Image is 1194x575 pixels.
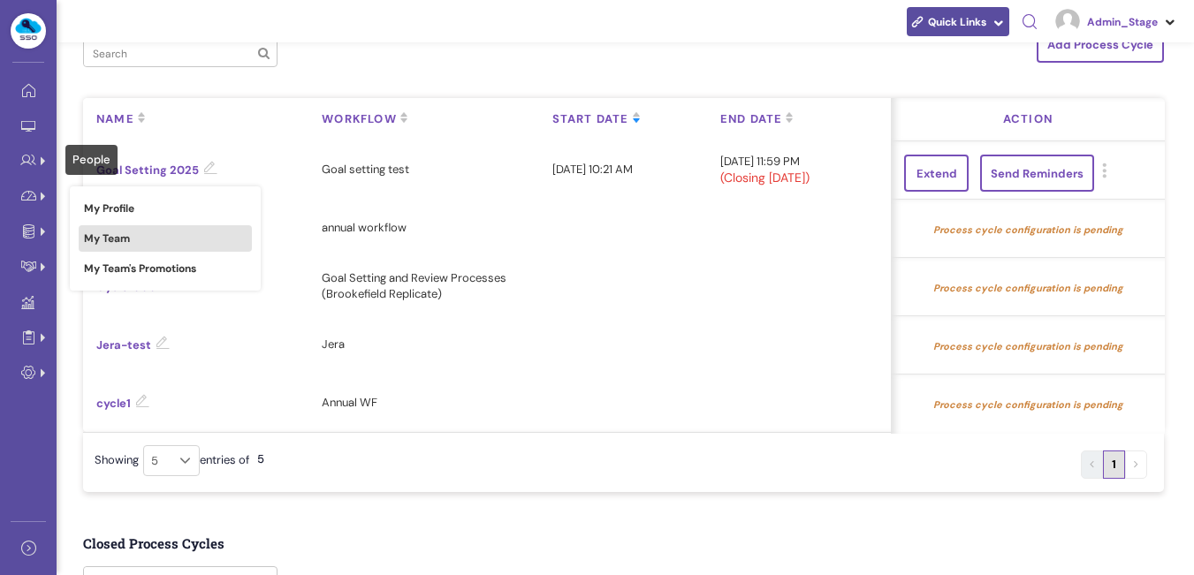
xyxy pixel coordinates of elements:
span: Process cycle configuration is pending [933,338,1123,354]
td: Jera [308,315,538,374]
a: My Team [79,225,252,252]
a: Extend [904,155,969,192]
label: WorkFlow [322,111,397,127]
a: 1 [1103,450,1125,479]
a: Photo Admin_Stage [1050,7,1183,35]
img: Photo [1055,9,1080,34]
span: My Team's Promotions [84,261,196,276]
td: [DATE] 11:59 PM [707,140,893,199]
a: My Profile [79,195,252,222]
th: Action [891,98,1165,140]
td: Annual WF [308,374,538,432]
label: Action [1003,111,1053,127]
th: Name: activate to sort column ascending [83,98,308,140]
td: annual workflow [308,199,538,257]
label: Name [96,111,134,127]
th: Start Date: activate to sort column ascending [539,98,707,140]
span: (Closing [DATE]) [720,170,879,185]
span: People [72,152,110,167]
td: Goal setting test [308,140,538,199]
td: Goal Setting and Review Processes (Brookefield Replicate) [308,257,538,315]
span: Process cycle configuration is pending [933,397,1123,412]
a: Jera-test [96,337,170,352]
a: cycle1 [96,396,149,411]
span: My Profile [84,201,134,216]
span: Process cycle configuration is pending [933,280,1123,296]
span: Process cycle configuration is pending [933,222,1123,238]
span: Quick Links [928,13,986,34]
h3: Closed Process Cycles [83,536,224,551]
td: [DATE] 10:21 AM [539,140,707,199]
a: Quick Links [907,7,1009,36]
th: WorkFlow: activate to sort column ascending [308,98,538,140]
a: My Team's Promotions [79,255,252,282]
img: Logo [15,18,42,41]
label: End Date [720,111,783,127]
span: My Team [84,231,130,246]
span: Admin_Stage [1087,13,1158,31]
select: Showingentries of [143,445,200,476]
label: Start Date [552,111,629,127]
label: Showing entries of [95,445,249,476]
th: End Date: activate to sort column ascending [707,98,893,140]
div: 5 [248,431,273,485]
a: Send Reminders [980,155,1094,192]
